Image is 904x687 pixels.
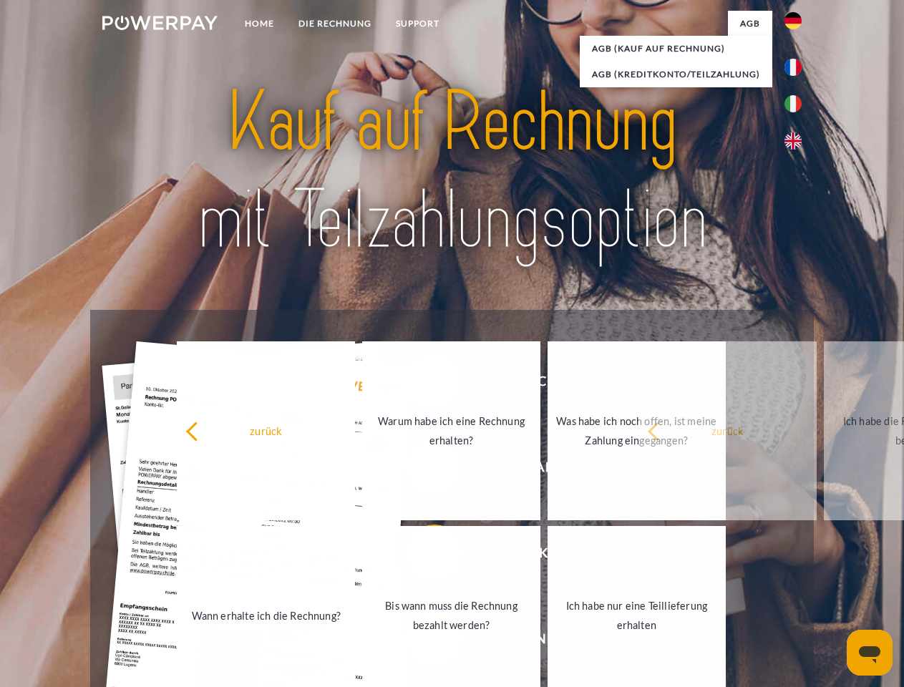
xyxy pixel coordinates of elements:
[556,411,717,450] div: Was habe ich noch offen, ist meine Zahlung eingegangen?
[580,62,772,87] a: AGB (Kreditkonto/Teilzahlung)
[784,12,802,29] img: de
[784,132,802,150] img: en
[286,11,384,36] a: DIE RECHNUNG
[847,630,893,676] iframe: Schaltfläche zum Öffnen des Messaging-Fensters
[371,411,532,450] div: Warum habe ich eine Rechnung erhalten?
[185,421,346,440] div: zurück
[371,596,532,635] div: Bis wann muss die Rechnung bezahlt werden?
[384,11,452,36] a: SUPPORT
[647,421,808,440] div: zurück
[580,36,772,62] a: AGB (Kauf auf Rechnung)
[784,59,802,76] img: fr
[548,341,726,520] a: Was habe ich noch offen, ist meine Zahlung eingegangen?
[556,596,717,635] div: Ich habe nur eine Teillieferung erhalten
[102,16,218,30] img: logo-powerpay-white.svg
[784,95,802,112] img: it
[185,605,346,625] div: Wann erhalte ich die Rechnung?
[233,11,286,36] a: Home
[137,69,767,274] img: title-powerpay_de.svg
[728,11,772,36] a: agb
